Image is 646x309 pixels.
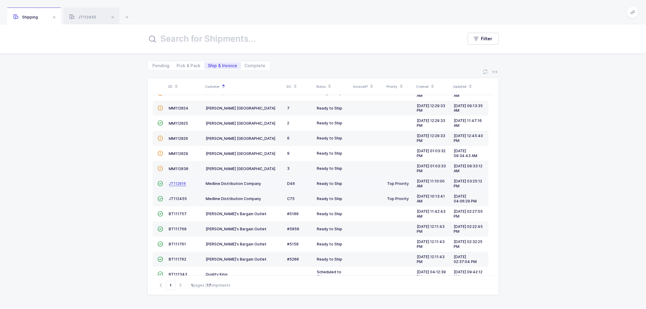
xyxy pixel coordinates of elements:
[13,15,38,19] span: Shipping
[169,106,189,110] span: MM112024
[454,179,482,188] span: [DATE] 03:25:12 PM
[317,136,343,140] span: Ready to Ship
[158,106,163,110] span: 
[317,121,343,125] span: Ready to Ship
[158,212,163,216] span: 
[147,31,456,46] input: Search for Shipments...
[177,64,201,68] span: Pick & Pack
[206,212,267,216] span: [PERSON_NAME]'s Bargain Outlet
[158,166,163,171] span: 
[317,91,343,95] span: Ready to Ship
[207,283,211,288] b: 17
[206,227,267,231] span: [PERSON_NAME]'s Bargain Outlet
[287,81,313,92] div: DC
[454,149,478,158] span: [DATE] 09:34:43 AM
[317,257,343,261] span: Ready to Ship
[417,239,445,249] span: [DATE] 12:11:43 PM
[454,209,483,219] span: [DATE] 02:27:05 PM
[206,166,276,171] span: [PERSON_NAME] [GEOGRAPHIC_DATA]
[153,64,170,68] span: Pending
[468,33,499,45] button: Filter
[417,133,446,143] span: [DATE] 12:29:33 PM
[317,181,343,186] span: Ready to Ship
[169,242,186,246] span: BT111761
[417,255,445,264] span: [DATE] 12:11:43 PM
[317,106,343,110] span: Ready to Ship
[454,239,483,249] span: [DATE] 02:32:25 PM
[454,133,483,143] span: [DATE] 12:45:40 PM
[206,106,276,110] span: [PERSON_NAME] [GEOGRAPHIC_DATA]
[169,181,186,186] span: JT112016
[158,242,163,246] span: 
[387,196,409,201] span: Top Priority
[317,166,343,171] span: Ready to Ship
[287,136,290,140] span: 6
[417,209,446,219] span: [DATE] 11:42:43 AM
[417,179,445,188] span: [DATE] 11:10:00 AM
[287,151,290,156] span: 9
[287,242,299,246] span: #5150
[387,81,413,92] div: Priority
[454,88,482,98] span: [DATE] 10:10:42 AM
[454,270,483,279] span: [DATE] 09:42:12 AM
[206,196,261,201] span: Medline Distribution Company
[169,136,188,141] span: MM112026
[317,196,343,201] span: Ready to Ship
[169,257,187,261] span: BT111762
[158,151,163,156] span: 
[287,227,300,231] span: #5050
[417,270,446,279] span: [DATE] 04:12:39 PM
[287,257,299,261] span: #5200
[317,227,343,231] span: Ready to Ship
[417,104,446,113] span: [DATE] 12:29:33 PM
[169,166,189,171] span: MM112030
[287,91,290,95] span: 6
[317,212,343,216] span: Ready to Ship
[353,81,383,92] div: Invoiced?
[191,283,231,288] div: pages | shipments
[158,196,163,201] span: 
[317,151,343,156] span: Ready to Ship
[454,255,477,264] span: [DATE] 02:37:04 PM
[287,106,290,110] span: 7
[208,64,237,68] span: Ship & Invoice
[454,164,483,173] span: [DATE] 09:33:12 AM
[169,121,188,126] span: MM112025
[417,88,446,98] span: [DATE] 10:45:32 AM
[206,181,261,186] span: Medline Distribution Company
[206,136,276,141] span: [PERSON_NAME] [GEOGRAPHIC_DATA]
[158,272,163,276] span: 
[168,81,202,92] div: ID
[481,36,492,42] span: Filter
[417,224,445,234] span: [DATE] 12:11:43 PM
[169,91,187,95] span: JT110965
[158,91,163,95] span: 
[158,136,163,140] span: 
[417,149,446,158] span: [DATE] 01:03:32 PM
[206,272,228,277] span: Quality King
[169,212,187,216] span: BT111757
[206,91,236,95] span: [PERSON_NAME]
[158,257,163,261] span: 
[454,118,482,128] span: [DATE] 11:47:16 AM
[417,164,446,173] span: [DATE] 01:03:33 PM
[287,121,290,125] span: 2
[206,121,276,126] span: [PERSON_NAME] [GEOGRAPHIC_DATA]
[169,227,187,231] span: BT111760
[169,196,187,201] span: JT112455
[417,118,446,128] span: [DATE] 12:29:33 PM
[245,64,266,68] span: Complete
[191,283,193,288] b: 1
[317,242,343,246] span: Ready to Ship
[166,281,176,290] span: Go to
[169,151,188,156] span: MM112029
[205,81,283,92] div: Customer
[206,242,267,246] span: [PERSON_NAME]'s Bargain Outlet
[317,270,342,279] span: Scheduled to Ship
[416,81,450,92] div: Created
[387,181,409,186] span: Top Priority
[158,181,163,186] span: 
[287,181,295,186] span: D46
[316,81,350,92] div: Status
[287,166,290,171] span: 3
